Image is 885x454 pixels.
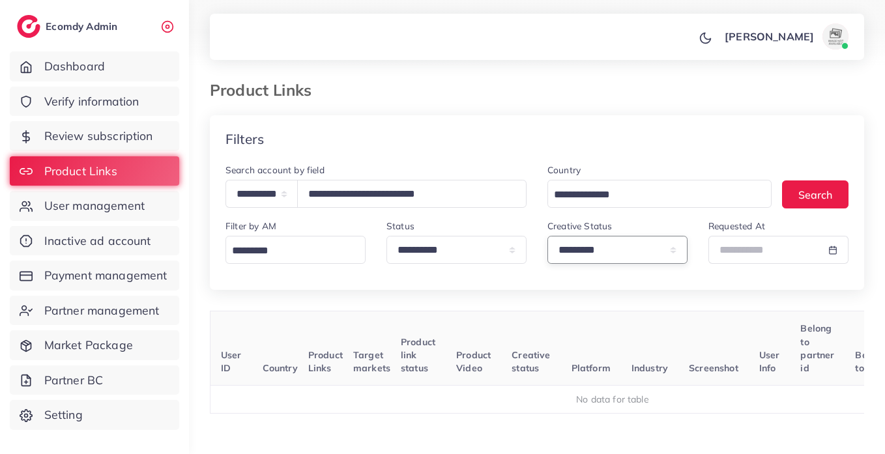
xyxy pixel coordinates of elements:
[708,220,765,233] label: Requested At
[759,349,780,374] span: User Info
[782,180,849,208] button: Search
[44,58,105,75] span: Dashboard
[10,191,179,221] a: User management
[549,185,755,205] input: Search for option
[263,362,298,374] span: Country
[44,337,133,354] span: Market Package
[631,362,668,374] span: Industry
[44,406,83,423] span: Setting
[401,336,435,375] span: Product link status
[10,156,179,186] a: Product Links
[512,349,550,374] span: Creative status
[221,349,242,374] span: User ID
[10,87,179,117] a: Verify information
[44,267,167,284] span: Payment management
[10,400,179,430] a: Setting
[44,233,151,249] span: Inactive ad account
[718,23,854,50] a: [PERSON_NAME]avatar
[547,220,612,233] label: Creative Status
[547,180,772,208] div: Search for option
[44,302,160,319] span: Partner management
[353,349,390,374] span: Target markets
[547,163,581,177] label: Country
[225,131,264,147] h4: Filters
[44,372,104,389] span: Partner BC
[822,23,849,50] img: avatar
[308,349,343,374] span: Product Links
[10,330,179,360] a: Market Package
[386,220,414,233] label: Status
[227,241,358,261] input: Search for option
[225,220,276,233] label: Filter by AM
[10,121,179,151] a: Review subscription
[44,128,153,145] span: Review subscription
[572,362,611,374] span: Platform
[10,51,179,81] a: Dashboard
[10,226,179,256] a: Inactive ad account
[456,349,491,374] span: Product Video
[46,20,121,33] h2: Ecomdy Admin
[10,365,179,395] a: Partner BC
[44,163,117,180] span: Product Links
[17,15,121,38] a: logoEcomdy Admin
[225,163,325,177] label: Search account by field
[689,362,738,374] span: Screenshot
[225,236,366,264] div: Search for option
[17,15,40,38] img: logo
[725,29,814,44] p: [PERSON_NAME]
[44,93,139,110] span: Verify information
[10,296,179,326] a: Partner management
[800,322,834,374] span: Belong to partner id
[44,197,145,214] span: User management
[210,81,322,100] h3: Product Links
[10,261,179,291] a: Payment management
